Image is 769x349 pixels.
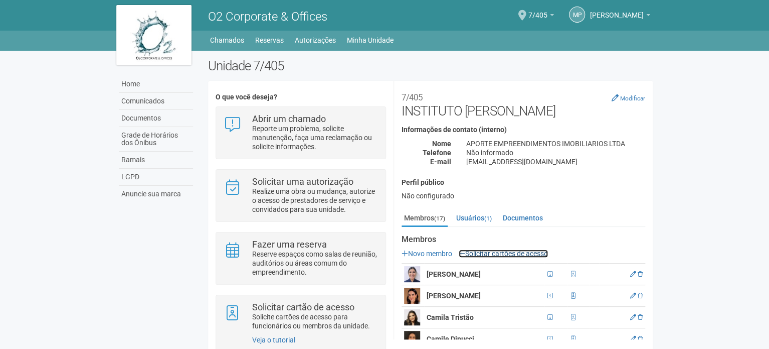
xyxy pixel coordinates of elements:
[427,292,481,300] strong: [PERSON_NAME]
[252,336,295,344] a: Veja o tutorial
[434,215,445,222] small: (17)
[423,149,451,157] strong: Telefone
[630,335,636,342] a: Editar membro
[459,157,653,166] div: [EMAIL_ADDRESS][DOMAIN_NAME]
[208,58,653,73] h2: Unidade 7/405
[295,33,336,47] a: Autorizações
[210,33,244,47] a: Chamados
[630,314,636,321] a: Editar membro
[119,76,193,93] a: Home
[404,331,420,347] img: user.png
[630,271,636,278] a: Editar membro
[427,313,474,321] strong: Camila Tristão
[402,250,452,258] a: Novo membro
[252,250,378,277] p: Reserve espaços como salas de reunião, auditórios ou áreas comum do empreendimento.
[119,152,193,169] a: Ramais
[255,33,284,47] a: Reservas
[119,93,193,110] a: Comunicados
[459,250,548,258] a: Solicitar cartões de acesso
[484,215,492,222] small: (1)
[402,88,645,119] h2: INSTITUTO [PERSON_NAME]
[590,2,644,19] span: Marcia Porto
[208,10,327,24] span: O2 Corporate & Offices
[427,270,481,278] strong: [PERSON_NAME]
[252,302,354,312] strong: Solicitar cartão de acesso
[119,169,193,186] a: LGPD
[216,93,386,101] h4: O que você deseja?
[404,309,420,325] img: user.png
[119,127,193,152] a: Grade de Horários dos Ônibus
[528,2,547,19] span: 7/405
[252,187,378,214] p: Realize uma obra ou mudança, autorize o acesso de prestadores de serviço e convidados para sua un...
[459,139,653,148] div: APORTE EMPREENDIMENTOS IMOBILIARIOS LTDA
[347,33,394,47] a: Minha Unidade
[638,335,643,342] a: Excluir membro
[402,191,645,200] div: Não configurado
[432,140,451,148] strong: Nome
[402,92,423,102] small: 7/405
[404,266,420,282] img: user.png
[590,13,650,21] a: [PERSON_NAME]
[612,94,645,102] a: Modificar
[116,5,191,65] img: logo.jpg
[252,113,326,124] strong: Abrir um chamado
[620,95,645,102] small: Modificar
[252,124,378,151] p: Reporte um problema, solicite manutenção, faça uma reclamação ou solicite informações.
[454,210,494,225] a: Usuários(1)
[402,126,645,134] h4: Informações de contato (interno)
[224,240,377,277] a: Fazer uma reserva Reserve espaços como salas de reunião, auditórios ou áreas comum do empreendime...
[459,148,653,157] div: Não informado
[224,114,377,151] a: Abrir um chamado Reporte um problema, solicite manutenção, faça uma reclamação ou solicite inform...
[402,210,448,227] a: Membros(17)
[119,110,193,127] a: Documentos
[402,179,645,186] h4: Perfil público
[638,292,643,299] a: Excluir membro
[427,335,474,343] strong: Camile Dinucci
[402,235,645,244] strong: Membros
[638,314,643,321] a: Excluir membro
[252,312,378,330] p: Solicite cartões de acesso para funcionários ou membros da unidade.
[630,292,636,299] a: Editar membro
[252,176,353,187] strong: Solicitar uma autorização
[404,288,420,304] img: user.png
[638,271,643,278] a: Excluir membro
[252,239,327,250] strong: Fazer uma reserva
[224,177,377,214] a: Solicitar uma autorização Realize uma obra ou mudança, autorize o acesso de prestadores de serviç...
[528,13,554,21] a: 7/405
[224,303,377,330] a: Solicitar cartão de acesso Solicite cartões de acesso para funcionários ou membros da unidade.
[500,210,545,225] a: Documentos
[430,158,451,166] strong: E-mail
[119,186,193,202] a: Anuncie sua marca
[569,7,585,23] a: MP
